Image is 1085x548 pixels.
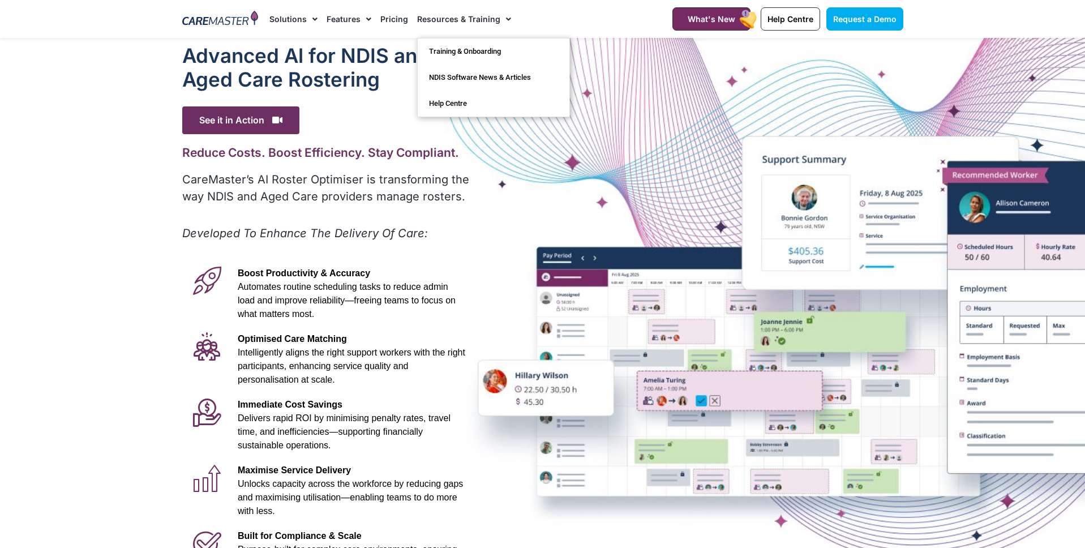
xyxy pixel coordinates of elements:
[182,226,428,240] em: Developed To Enhance The Delivery Of Care:
[238,531,362,541] span: Built for Compliance & Scale
[238,268,370,278] span: Boost Productivity & Accuracy
[826,7,903,31] a: Request a Demo
[833,14,897,24] span: Request a Demo
[238,413,451,450] span: Delivers rapid ROI by minimising penalty rates, travel time, and inefficiencies—supporting financ...
[238,348,465,384] span: Intelligently aligns the right support workers with the right participants, enhancing service qua...
[417,38,570,117] ul: Resources & Training
[182,44,471,91] h1: Advanced Al for NDIS and Aged Care Rostering
[182,106,299,134] span: See it in Action
[238,334,347,344] span: Optimised Care Matching
[182,145,471,160] h2: Reduce Costs. Boost Efficiency. Stay Compliant.
[418,65,569,91] a: NDIS Software News & Articles
[761,7,820,31] a: Help Centre
[182,11,259,28] img: CareMaster Logo
[238,400,342,409] span: Immediate Cost Savings
[688,14,735,24] span: What's New
[767,14,813,24] span: Help Centre
[238,465,351,475] span: Maximise Service Delivery
[672,7,751,31] a: What's New
[418,38,569,65] a: Training & Onboarding
[182,171,471,205] p: CareMaster’s AI Roster Optimiser is transforming the way NDIS and Aged Care providers manage rost...
[418,91,569,117] a: Help Centre
[238,479,463,516] span: Unlocks capacity across the workforce by reducing gaps and maximising utilisation—enabling teams ...
[238,282,456,319] span: Automates routine scheduling tasks to reduce admin load and improve reliability—freeing teams to ...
